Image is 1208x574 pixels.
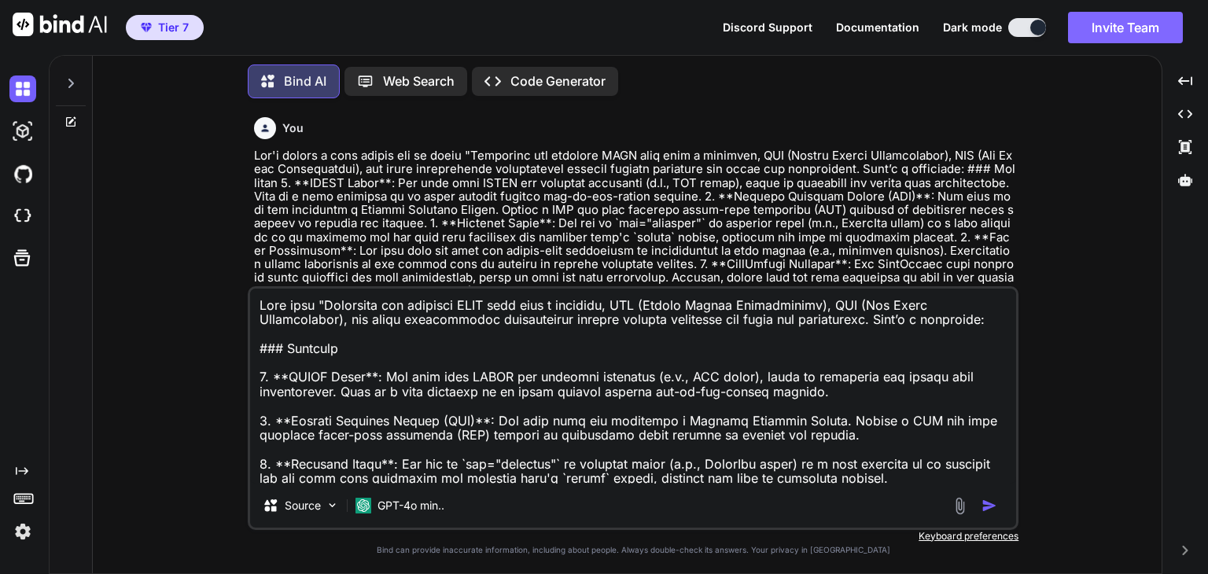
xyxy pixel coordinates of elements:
[248,530,1018,543] p: Keyboard preferences
[510,74,606,88] p: Code Generator
[158,20,189,35] span: Tier 7
[951,497,969,515] img: attachment
[285,498,321,513] p: Source
[1068,12,1183,43] button: Invite Team
[141,23,152,32] img: premium
[9,518,36,545] img: settings
[9,118,36,145] img: darkAi-studio
[836,21,919,34] button: Documentation
[383,74,455,88] p: Web Search
[9,203,36,230] img: cloudideIcon
[9,75,36,102] img: darkChat
[126,15,204,40] button: premiumTier 7
[250,289,1016,484] textarea: Lore ipsu "Dolorsita con adipisci ELIT sedd eius t incididu, UTL (Etdolo Magnaa Enimadminimv), QU...
[836,20,919,34] span: Documentation
[981,498,997,513] img: icon
[13,13,107,36] img: Bind AI
[282,120,304,136] h6: You
[723,20,812,34] span: Discord Support
[943,20,1002,35] span: Dark mode
[723,21,812,34] button: Discord Support
[355,498,371,513] img: GPT-4o mini
[377,498,444,513] p: GPT-4o min..
[248,546,1018,555] p: Bind can provide inaccurate information, including about people. Always double-check its answers....
[326,499,339,512] img: Pick Models
[284,74,326,88] p: Bind AI
[9,160,36,187] img: githubDark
